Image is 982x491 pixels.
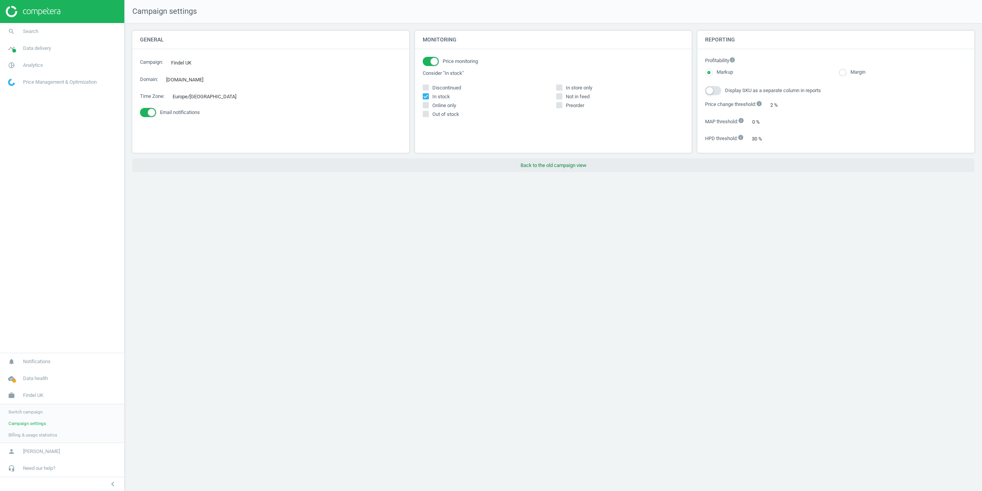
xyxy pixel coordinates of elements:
span: [PERSON_NAME] [23,448,60,455]
span: Billing & usage statistics [8,432,57,438]
i: timeline [4,41,19,56]
span: Price Management & Optimization [23,79,97,86]
img: wGWNvw8QSZomAAAAABJRU5ErkJggg== [8,79,15,86]
span: Search [23,28,38,35]
i: headset_mic [4,461,19,476]
span: Email notifications [160,109,200,116]
div: 0 % [748,116,772,128]
span: Need our help? [23,465,55,472]
span: In stock [431,93,451,100]
label: Campaign : [140,59,163,66]
span: Display SKU as a separate column in reports [725,87,821,94]
button: Back to the old campaign view [132,159,974,172]
label: Domain : [140,76,158,83]
i: work [4,388,19,403]
i: info [729,57,735,63]
span: Analytics [23,62,43,69]
label: MAP threshold : [705,117,744,126]
img: ajHJNr6hYgQAAAAASUVORK5CYII= [6,6,60,17]
span: Not in feed [564,93,591,100]
label: Markup [713,69,733,76]
i: pie_chart_outlined [4,58,19,73]
span: Preorder [564,102,586,109]
span: Campaign settings [125,6,197,17]
label: Consider "In stock" [423,70,684,77]
div: [DOMAIN_NAME] [162,74,215,86]
i: notifications [4,354,19,369]
div: Findel UK [167,57,203,69]
label: Margin [847,69,865,76]
i: info [756,101,762,107]
span: Notifications [23,358,51,365]
span: Price monitoring [443,58,478,65]
h4: General [132,31,409,49]
label: Time Zone : [140,93,165,100]
span: Switch campaign [8,409,43,415]
span: Data delivery [23,45,51,52]
i: info [738,134,744,141]
span: Campaign settings [8,420,46,427]
label: Profitability [705,57,967,65]
h4: Reporting [697,31,974,49]
i: cloud_done [4,371,19,386]
span: Data health [23,375,48,382]
span: Discontinued [431,84,463,91]
div: Europe/[GEOGRAPHIC_DATA] [168,91,248,102]
label: Price change threshold : [705,101,762,109]
div: 30 % [748,133,774,145]
span: Out of stock [431,111,461,118]
button: chevron_left [103,479,122,489]
span: Findel UK [23,392,43,399]
div: 2 % [766,99,790,111]
span: In store only [564,84,594,91]
i: info [738,117,744,124]
span: Online only [431,102,458,109]
i: person [4,444,19,459]
h4: Monitoring [415,31,692,49]
i: search [4,24,19,39]
label: HPD threshold : [705,134,744,142]
i: chevron_left [108,479,117,489]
